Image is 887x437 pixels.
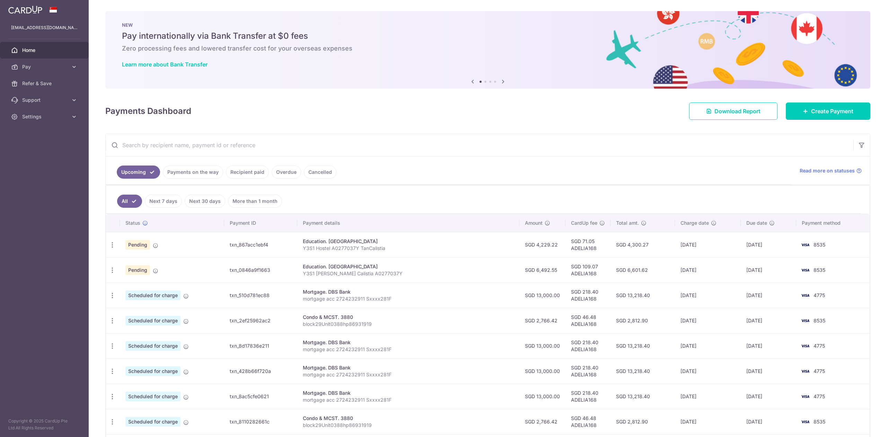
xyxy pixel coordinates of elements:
[224,308,297,333] td: txn_2ef25962ac2
[611,333,675,358] td: SGD 13,218.40
[746,220,767,226] span: Due date
[185,195,225,208] a: Next 30 days
[519,409,565,434] td: SGD 2,766.42
[814,368,825,374] span: 4775
[800,167,862,174] a: Read more on statuses
[565,384,611,409] td: SGD 218.40 ADELIA168
[163,166,223,179] a: Payments on the way
[675,333,741,358] td: [DATE]
[565,308,611,333] td: SGD 46.48 ADELIA168
[519,257,565,283] td: SGD 6,492.55
[741,283,796,308] td: [DATE]
[565,333,611,358] td: SGD 218.40 ADELIA168
[798,342,812,350] img: Bank Card
[303,263,514,270] div: Education. [GEOGRAPHIC_DATA]
[303,295,514,302] p: mortgage acc 2724232911 Sxxxx281F
[798,367,812,375] img: Bank Card
[814,343,825,349] span: 4775
[565,283,611,308] td: SGD 218.40 ADELIA168
[741,333,796,358] td: [DATE]
[228,195,282,208] a: More than 1 month
[611,358,675,384] td: SGD 13,218.40
[105,105,191,117] h4: Payments Dashboard
[117,195,142,208] a: All
[814,419,825,425] span: 8535
[8,6,42,14] img: CardUp
[814,242,825,248] span: 8535
[800,167,855,174] span: Read more on statuses
[798,392,812,401] img: Bank Card
[680,220,709,226] span: Charge date
[22,47,68,54] span: Home
[303,339,514,346] div: Mortgage. DBS Bank
[303,364,514,371] div: Mortgage. DBS Bank
[814,267,825,273] span: 8535
[798,316,812,325] img: Bank Card
[122,30,854,42] h5: Pay internationally via Bank Transfer at $0 fees
[125,341,181,351] span: Scheduled for charge
[125,316,181,325] span: Scheduled for charge
[304,166,336,179] a: Cancelled
[106,134,853,156] input: Search by recipient name, payment id or reference
[303,422,514,429] p: block29Unit0388hp86931919
[303,415,514,422] div: Condo & MCST. 3880
[814,393,825,399] span: 4775
[224,232,297,257] td: txn_867acc1ebf4
[798,418,812,426] img: Bank Card
[571,220,597,226] span: CardUp fee
[125,366,181,376] span: Scheduled for charge
[303,270,514,277] p: Y3S1 [PERSON_NAME] Calistia A0277037Y
[224,333,297,358] td: txn_8d17836e211
[303,314,514,321] div: Condo & MCST. 3880
[224,358,297,384] td: txn_428b66f720a
[224,257,297,283] td: txn_0846a9f1663
[786,102,870,120] a: Create Payment
[675,283,741,308] td: [DATE]
[525,220,543,226] span: Amount
[843,416,880,434] iframe: Opens a widget where you can find more information
[565,232,611,257] td: SGD 71.05 ADELIA168
[303,396,514,403] p: mortgage acc 2724232911 Sxxxx281F
[519,232,565,257] td: SGD 4,229.22
[611,308,675,333] td: SGD 2,812.90
[714,107,761,115] span: Download Report
[616,220,639,226] span: Total amt.
[741,308,796,333] td: [DATE]
[22,97,68,104] span: Support
[519,384,565,409] td: SGD 13,000.00
[741,358,796,384] td: [DATE]
[22,113,68,120] span: Settings
[796,214,870,232] th: Payment method
[741,384,796,409] td: [DATE]
[689,102,778,120] a: Download Report
[272,166,301,179] a: Overdue
[145,195,182,208] a: Next 7 days
[565,358,611,384] td: SGD 218.40 ADELIA168
[798,291,812,300] img: Bank Card
[303,346,514,353] p: mortgage acc 2724232911 Sxxxx281F
[675,308,741,333] td: [DATE]
[224,384,297,409] td: txn_8ac5cfe0621
[519,283,565,308] td: SGD 13,000.00
[519,333,565,358] td: SGD 13,000.00
[814,318,825,323] span: 8535
[22,80,68,87] span: Refer & Save
[224,214,297,232] th: Payment ID
[22,63,68,70] span: Pay
[122,61,208,68] a: Learn more about Bank Transfer
[519,358,565,384] td: SGD 13,000.00
[117,166,160,179] a: Upcoming
[798,241,812,249] img: Bank Card
[675,384,741,409] td: [DATE]
[565,257,611,283] td: SGD 109.07 ADELIA168
[125,417,181,427] span: Scheduled for charge
[611,257,675,283] td: SGD 6,601.62
[303,288,514,295] div: Mortgage. DBS Bank
[125,265,150,275] span: Pending
[675,358,741,384] td: [DATE]
[741,409,796,434] td: [DATE]
[303,321,514,328] p: block29Unit0388hp86931919
[565,409,611,434] td: SGD 46.48 ADELIA168
[675,257,741,283] td: [DATE]
[611,409,675,434] td: SGD 2,812.90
